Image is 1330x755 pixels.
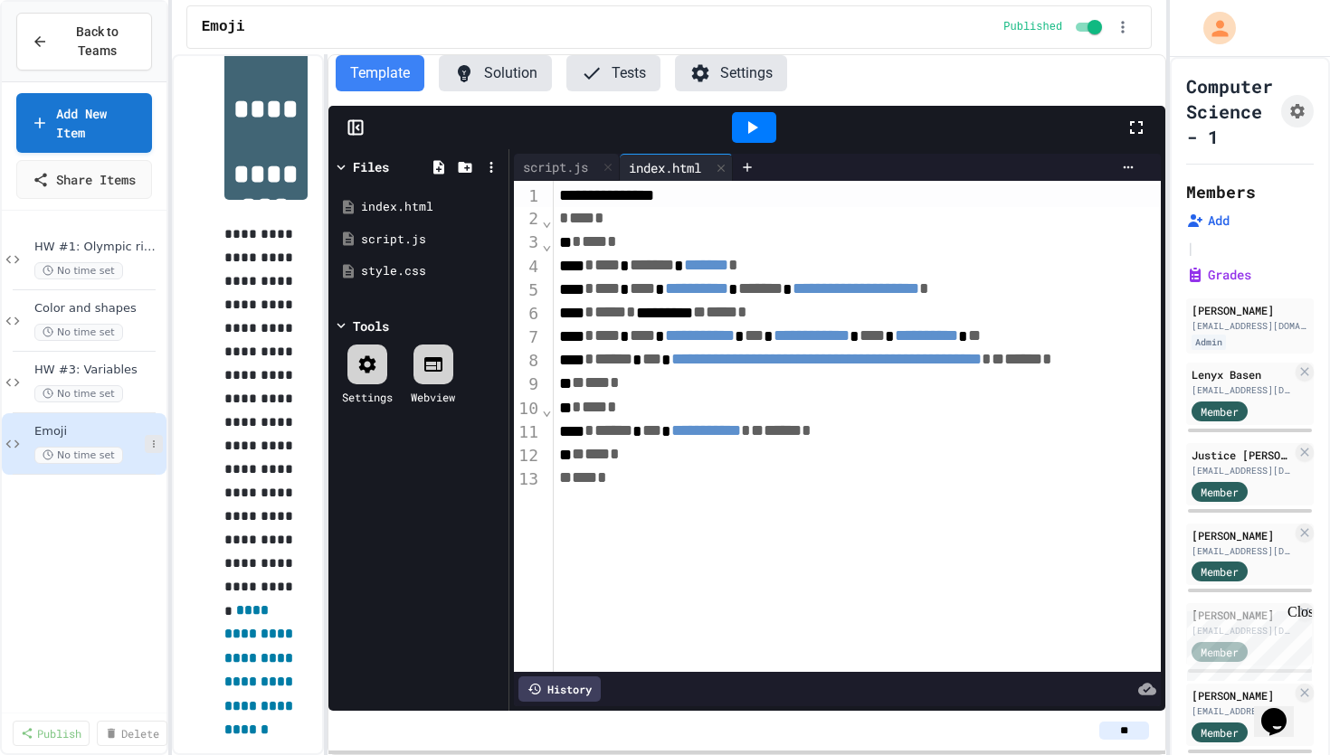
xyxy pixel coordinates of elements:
[514,302,541,326] div: 6
[336,55,424,91] button: Template
[514,444,541,467] div: 12
[34,301,163,316] span: Color and shapes
[514,326,541,349] div: 7
[411,389,455,405] div: Webview
[1201,724,1239,741] span: Member
[620,154,733,181] div: index.html
[514,255,541,278] div: 4
[145,435,163,453] button: More options
[514,231,541,254] div: 3
[202,16,245,38] span: Emoji
[514,467,541,491] div: 13
[1192,335,1226,350] div: Admin
[1192,319,1308,333] div: [EMAIL_ADDRESS][DOMAIN_NAME]
[361,198,502,216] div: index.html
[1003,16,1106,38] div: Content is published and visible to students
[1201,563,1239,580] span: Member
[34,447,123,464] span: No time set
[1201,403,1239,420] span: Member
[1180,604,1312,681] iframe: chat widget
[541,211,553,230] span: Fold line
[7,7,125,115] div: Chat with us now!Close
[1003,20,1062,34] span: Published
[1186,73,1274,149] h1: Computer Science - 1
[541,400,553,419] span: Fold line
[97,721,167,746] a: Delete
[1186,212,1230,230] button: Add
[1281,95,1314,127] button: Assignment Settings
[1192,464,1292,477] div: [EMAIL_ADDRESS][DOMAIN_NAME]
[34,262,123,279] span: No time set
[514,154,620,181] div: script.js
[566,55,660,91] button: Tests
[361,231,502,249] div: script.js
[1192,366,1292,382] div: Lenyx Basen
[1192,447,1292,463] div: Justice [PERSON_NAME]
[514,373,541,396] div: 9
[514,349,541,373] div: 8
[620,158,710,177] div: index.html
[1186,179,1256,204] h2: Members
[34,424,145,439] span: Emoji
[1192,383,1292,397] div: [EMAIL_ADDRESS][DOMAIN_NAME]
[514,278,541,302] div: 5
[1201,484,1239,500] span: Member
[361,262,502,280] div: style.css
[518,676,601,702] div: History
[353,157,389,176] div: Files
[514,207,541,231] div: 2
[16,13,152,71] button: Back to Teams
[34,363,163,378] span: HW #3: Variables
[514,157,597,176] div: script.js
[34,324,123,341] span: No time set
[1192,544,1292,558] div: [EMAIL_ADDRESS][DOMAIN_NAME]
[1192,704,1292,718] div: [EMAIL_ADDRESS][DOMAIN_NAME]
[1254,683,1312,737] iframe: chat widget
[1192,687,1292,703] div: [PERSON_NAME]
[16,160,152,199] a: Share Items
[34,240,163,255] span: HW #1: Olympic rings
[541,234,553,253] span: Fold line
[675,55,787,91] button: Settings
[342,389,393,405] div: Settings
[1186,237,1195,259] span: |
[1184,7,1240,49] div: My Account
[1192,302,1308,318] div: [PERSON_NAME]
[514,420,541,444] div: 11
[1192,527,1292,543] div: [PERSON_NAME]
[1186,266,1251,284] button: Grades
[34,385,123,402] span: No time set
[353,316,389,335] div: Tools
[59,23,137,61] span: Back to Teams
[514,397,541,420] div: 10
[514,184,541,207] div: 1
[16,93,152,153] a: Add New Item
[13,721,90,746] a: Publish
[439,55,552,91] button: Solution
